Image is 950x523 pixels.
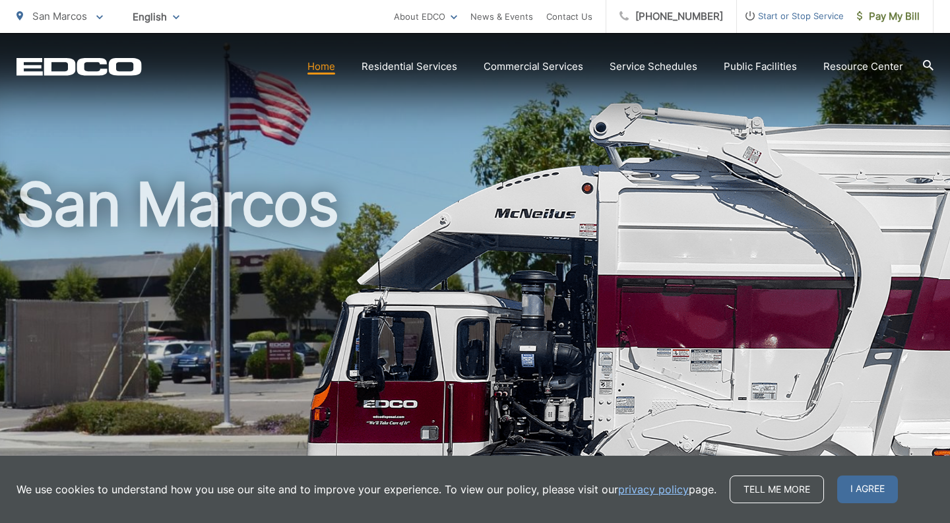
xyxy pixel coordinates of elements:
[16,57,142,76] a: EDCD logo. Return to the homepage.
[307,59,335,75] a: Home
[610,59,697,75] a: Service Schedules
[857,9,920,24] span: Pay My Bill
[470,9,533,24] a: News & Events
[618,481,689,497] a: privacy policy
[394,9,457,24] a: About EDCO
[546,9,592,24] a: Contact Us
[123,5,189,28] span: English
[484,59,583,75] a: Commercial Services
[362,59,457,75] a: Residential Services
[823,59,903,75] a: Resource Center
[32,10,87,22] span: San Marcos
[724,59,797,75] a: Public Facilities
[730,476,824,503] a: Tell me more
[16,481,716,497] p: We use cookies to understand how you use our site and to improve your experience. To view our pol...
[837,476,898,503] span: I agree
